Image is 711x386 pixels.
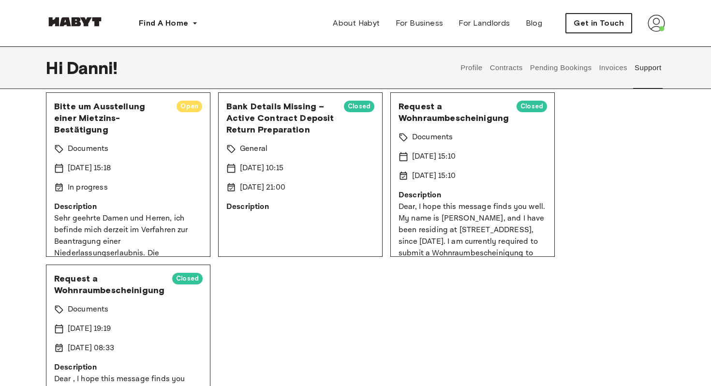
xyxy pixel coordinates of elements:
[565,13,632,33] button: Get in Touch
[54,201,202,213] p: Description
[68,182,108,193] p: In progress
[489,46,524,89] button: Contracts
[68,163,111,174] p: [DATE] 15:18
[526,17,543,29] span: Blog
[648,15,665,32] img: avatar
[529,46,593,89] button: Pending Bookings
[518,14,550,33] a: Blog
[325,14,387,33] a: About Habyt
[68,323,111,335] p: [DATE] 19:19
[399,201,547,352] p: Dear, I hope this message finds you well. My name is [PERSON_NAME], and I have been residing at [...
[412,151,456,163] p: [DATE] 15:10
[459,46,484,89] button: Profile
[68,304,108,315] p: Documents
[633,46,663,89] button: Support
[574,17,624,29] span: Get in Touch
[54,362,202,373] p: Description
[399,101,509,124] span: Request a Wohnraumbescheinigung
[598,46,628,89] button: Invoices
[177,102,202,111] span: Open
[54,101,169,135] span: Bitte um Ausstellung einer Mietzins-Bestätigung
[240,143,267,155] p: General
[517,102,547,111] span: Closed
[240,163,283,174] p: [DATE] 10:15
[67,58,118,78] span: Danni !
[459,17,510,29] span: For Landlords
[388,14,451,33] a: For Business
[131,14,206,33] button: Find A Home
[226,101,336,135] span: Bank Details Missing – Active Contract Deposit Return Preparation
[451,14,518,33] a: For Landlords
[333,17,380,29] span: About Habyt
[457,46,665,89] div: user profile tabs
[412,132,453,143] p: Documents
[172,274,203,283] span: Closed
[396,17,444,29] span: For Business
[412,170,456,182] p: [DATE] 15:10
[46,58,67,78] span: Hi
[399,190,547,201] p: Description
[344,102,374,111] span: Closed
[68,143,108,155] p: Documents
[139,17,188,29] span: Find A Home
[226,201,374,213] p: Description
[68,342,114,354] p: [DATE] 08:33
[54,273,164,296] span: Request a Wohnraumbescheinigung
[240,182,285,193] p: [DATE] 21:00
[46,17,104,27] img: Habyt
